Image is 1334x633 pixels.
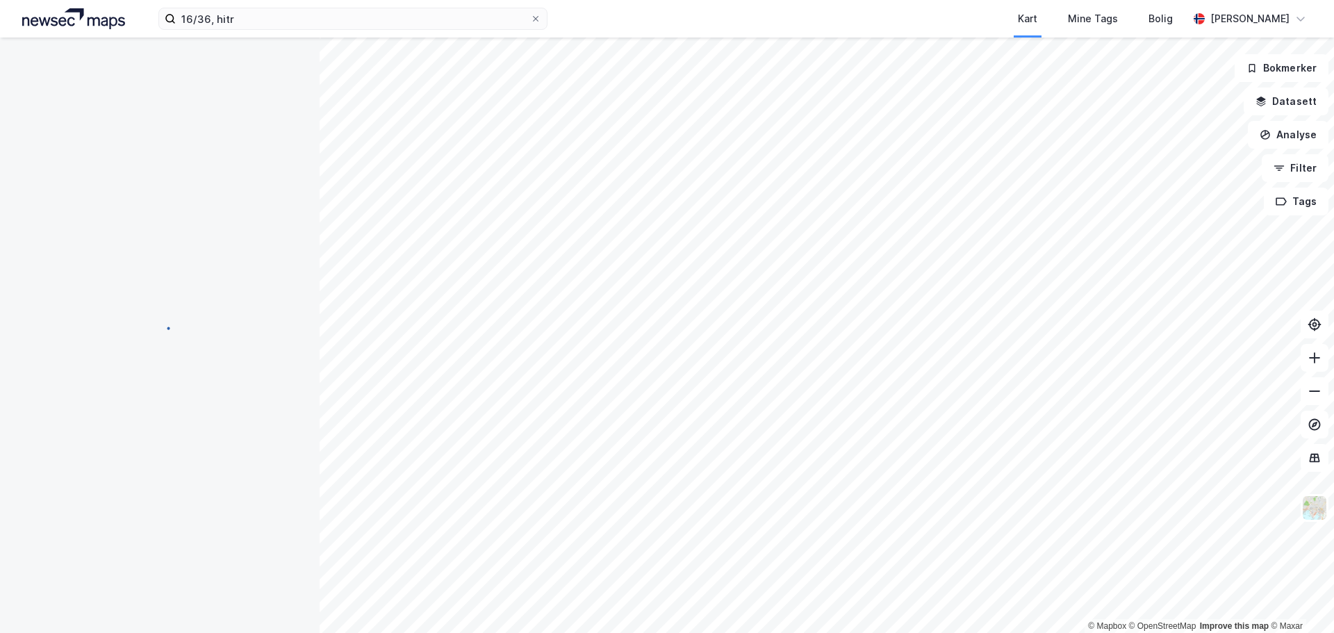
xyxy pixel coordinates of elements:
button: Analyse [1248,121,1328,149]
button: Bokmerker [1235,54,1328,82]
div: Bolig [1148,10,1173,27]
div: Kart [1018,10,1037,27]
img: spinner.a6d8c91a73a9ac5275cf975e30b51cfb.svg [149,316,171,338]
button: Tags [1264,188,1328,215]
iframe: Chat Widget [1265,566,1334,633]
div: Kontrollprogram for chat [1265,566,1334,633]
a: Improve this map [1200,621,1269,631]
button: Datasett [1244,88,1328,115]
div: Mine Tags [1068,10,1118,27]
div: [PERSON_NAME] [1210,10,1290,27]
button: Filter [1262,154,1328,182]
input: Søk på adresse, matrikkel, gårdeiere, leietakere eller personer [176,8,530,29]
a: Mapbox [1088,621,1126,631]
img: Z [1301,495,1328,521]
img: logo.a4113a55bc3d86da70a041830d287a7e.svg [22,8,125,29]
a: OpenStreetMap [1129,621,1196,631]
